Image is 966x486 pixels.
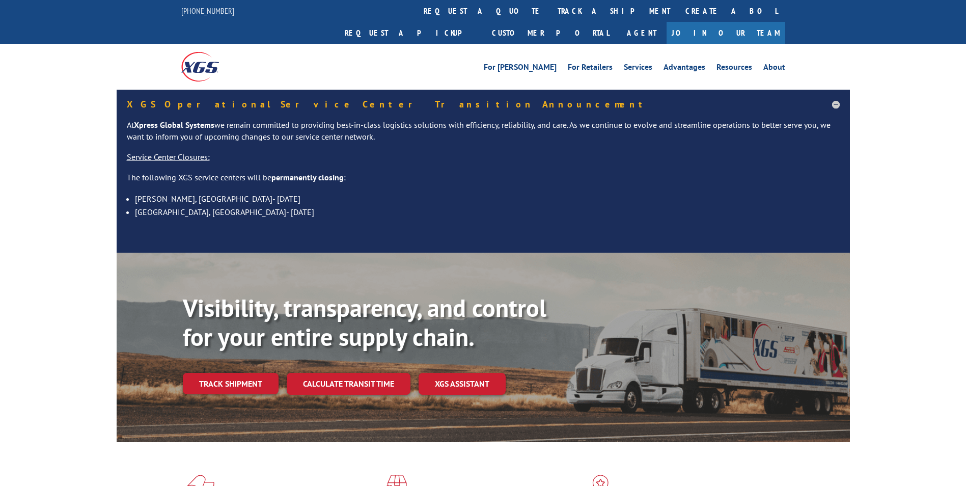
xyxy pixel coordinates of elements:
a: Calculate transit time [287,373,410,395]
a: XGS ASSISTANT [419,373,506,395]
a: Join Our Team [667,22,785,44]
u: Service Center Closures: [127,152,210,162]
li: [GEOGRAPHIC_DATA], [GEOGRAPHIC_DATA]- [DATE] [135,205,840,219]
a: Request a pickup [337,22,484,44]
a: Track shipment [183,373,279,394]
p: At we remain committed to providing best-in-class logistics solutions with efficiency, reliabilit... [127,119,840,152]
strong: permanently closing [271,172,344,182]
a: For [PERSON_NAME] [484,63,557,74]
a: Services [624,63,652,74]
a: About [763,63,785,74]
a: Advantages [664,63,705,74]
b: Visibility, transparency, and control for your entire supply chain. [183,292,546,353]
p: The following XGS service centers will be : [127,172,840,192]
a: For Retailers [568,63,613,74]
li: [PERSON_NAME], [GEOGRAPHIC_DATA]- [DATE] [135,192,840,205]
h5: XGS Operational Service Center Transition Announcement [127,100,840,109]
a: [PHONE_NUMBER] [181,6,234,16]
a: Agent [617,22,667,44]
strong: Xpress Global Systems [134,120,214,130]
a: Customer Portal [484,22,617,44]
a: Resources [716,63,752,74]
